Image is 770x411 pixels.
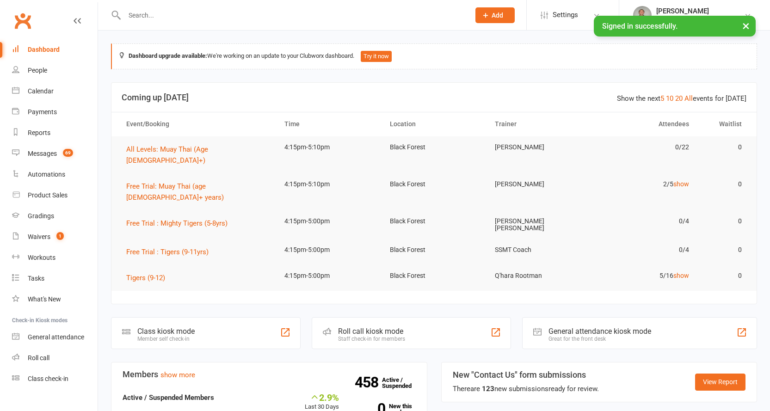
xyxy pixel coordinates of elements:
td: 4:15pm-5:00pm [276,210,382,232]
a: Reports [12,123,98,143]
td: Black Forest [382,173,487,195]
a: Dashboard [12,39,98,60]
div: We're working on an update to your Clubworx dashboard. [111,43,757,69]
div: Gradings [28,212,54,220]
input: Search... [122,9,463,22]
div: Member self check-in [137,336,195,342]
div: Workouts [28,254,55,261]
a: Product Sales [12,185,98,206]
a: Workouts [12,247,98,268]
td: Black Forest [382,136,487,158]
td: 0 [697,239,750,261]
td: SSMT Coach [487,239,592,261]
strong: 458 [355,375,382,389]
th: Time [276,112,382,136]
button: All Levels: Muay Thai (Age [DEMOGRAPHIC_DATA]+) [126,144,268,166]
span: Free Trial: Muay Thai (age [DEMOGRAPHIC_DATA]+ years) [126,182,224,202]
button: Free Trial : Mighty Tigers (5-8yrs) [126,218,234,229]
div: Automations [28,171,65,178]
span: 69 [63,149,73,157]
a: show [673,180,689,188]
button: Free Trial: Muay Thai (age [DEMOGRAPHIC_DATA]+ years) [126,181,268,203]
strong: Active / Suspended Members [123,393,214,402]
a: People [12,60,98,81]
a: Calendar [12,81,98,102]
strong: Dashboard upgrade available: [129,52,207,59]
h3: Members [123,370,416,379]
div: Roll call [28,354,49,362]
button: Tigers (9-12) [126,272,172,283]
td: 5/16 [592,265,697,287]
a: Clubworx [11,9,34,32]
th: Attendees [592,112,697,136]
th: Waitlist [697,112,750,136]
a: Payments [12,102,98,123]
td: 0/4 [592,239,697,261]
td: 4:15pm-5:00pm [276,239,382,261]
a: What's New [12,289,98,310]
td: 0 [697,265,750,287]
h3: New "Contact Us" form submissions [453,370,599,380]
a: 458Active / Suspended [382,370,423,396]
td: 4:15pm-5:00pm [276,265,382,287]
button: Add [475,7,515,23]
button: × [738,16,754,36]
a: Class kiosk mode [12,368,98,389]
a: show [673,272,689,279]
h3: Coming up [DATE] [122,93,746,102]
td: 0/4 [592,210,697,232]
div: Great for the front desk [548,336,651,342]
div: Payments [28,108,57,116]
a: Tasks [12,268,98,289]
a: Gradings [12,206,98,227]
a: Messages 69 [12,143,98,164]
div: There are new submissions ready for review. [453,383,599,394]
div: [PERSON_NAME] [656,7,744,15]
span: Tigers (9-12) [126,274,165,282]
div: Class check-in [28,375,68,382]
a: 5 [660,94,664,103]
span: Add [492,12,503,19]
a: 20 [675,94,683,103]
div: General attendance [28,333,84,341]
td: 4:15pm-5:10pm [276,136,382,158]
div: Reports [28,129,50,136]
div: 2.9% [305,392,339,402]
a: 10 [666,94,673,103]
td: Q'hara Rootman [487,265,592,287]
div: Dashboard [28,46,60,53]
a: All [684,94,693,103]
span: Settings [553,5,578,25]
button: Try it now [361,51,392,62]
a: View Report [695,374,745,390]
span: Free Trial : Tigers (9-11yrs) [126,248,209,256]
a: Automations [12,164,98,185]
a: Roll call [12,348,98,368]
td: 0 [697,136,750,158]
td: [PERSON_NAME] [PERSON_NAME] [487,210,592,239]
td: Black Forest [382,210,487,232]
td: 2/5 [592,173,697,195]
div: Product Sales [28,191,68,199]
div: People [28,67,47,74]
span: All Levels: Muay Thai (Age [DEMOGRAPHIC_DATA]+) [126,145,208,165]
span: Signed in successfully. [602,22,678,31]
div: Southside Muay Thai & Fitness [656,15,744,24]
div: What's New [28,295,61,303]
td: 0 [697,173,750,195]
div: Roll call kiosk mode [338,327,405,336]
td: 4:15pm-5:10pm [276,173,382,195]
div: Messages [28,150,57,157]
div: Staff check-in for members [338,336,405,342]
div: Waivers [28,233,50,240]
div: Calendar [28,87,54,95]
a: Waivers 1 [12,227,98,247]
td: 0 [697,210,750,232]
td: Black Forest [382,239,487,261]
td: [PERSON_NAME] [487,136,592,158]
a: show more [160,371,195,379]
th: Trainer [487,112,592,136]
th: Location [382,112,487,136]
td: [PERSON_NAME] [487,173,592,195]
button: Free Trial : Tigers (9-11yrs) [126,246,215,258]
